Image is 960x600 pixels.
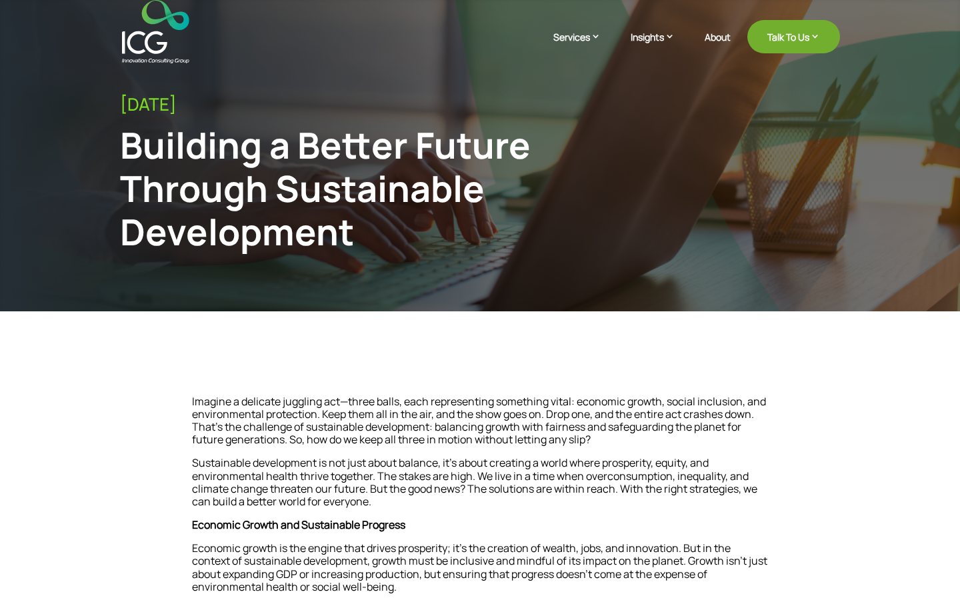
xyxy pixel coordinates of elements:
p: Imagine a delicate juggling act—three balls, each representing something vital: economic growth, ... [192,395,768,457]
a: Talk To Us [747,20,840,53]
a: Services [553,30,614,63]
p: Sustainable development is not just about balance, it’s about creating a world where prosperity, ... [192,457,768,519]
div: [DATE] [120,94,840,115]
a: About [705,32,731,63]
strong: Economic Growth and Sustainable Progress [192,517,405,532]
div: Building a Better Future Through Sustainable Development [120,123,675,253]
a: Insights [631,30,688,63]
